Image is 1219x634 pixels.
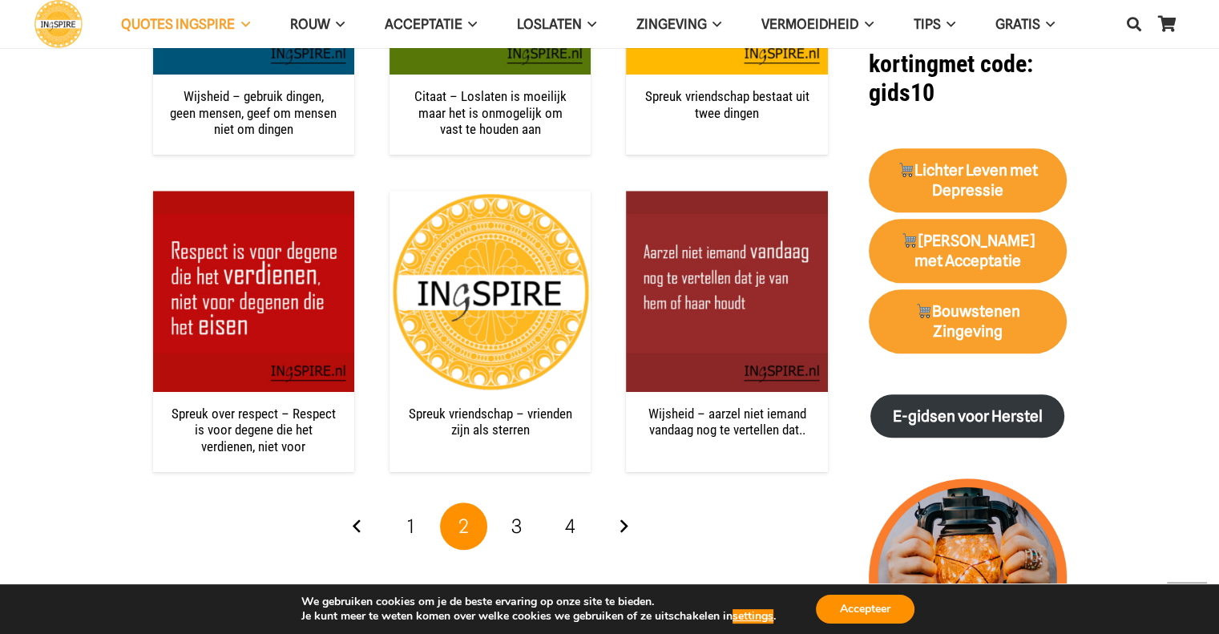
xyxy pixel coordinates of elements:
[269,4,364,45] a: ROUWROUW Menu
[869,148,1067,212] a: 🛒Lichter Leven met Depressie
[407,515,414,538] span: 1
[301,595,776,609] p: We gebruiken cookies om je de beste ervaring op onze site te bieden.
[329,4,344,44] span: ROUW Menu
[172,406,336,454] a: Spreuk over respect – Respect is voor degene die het verdienen, niet voor
[902,232,917,248] img: 🛒
[565,515,575,538] span: 4
[517,16,582,32] span: Loslaten
[414,88,567,137] a: Citaat – Loslaten is moeilijk maar het is onmogelijk om vast te houden aan
[101,4,269,45] a: QUOTES INGSPIREQUOTES INGSPIRE Menu
[897,161,1038,200] strong: Lichter Leven met Depressie
[493,503,541,551] a: Pagina 3
[546,503,594,551] a: Pagina 4
[289,16,329,32] span: ROUW
[858,4,873,44] span: VERMOEIDHEID Menu
[975,4,1075,45] a: GRATISGRATIS Menu
[440,503,488,551] span: Pagina 2
[893,4,975,45] a: TIPSTIPS Menu
[916,303,931,318] img: 🛒
[616,4,741,45] a: ZingevingZingeving Menu
[995,16,1040,32] span: GRATIS
[153,191,354,392] img: Spreuk over respect. Respect is voor degene die het verdienen, niet voor degene die het eisen
[869,219,1067,283] a: 🛒[PERSON_NAME] met Acceptatie
[235,4,249,44] span: QUOTES INGSPIRE Menu
[626,191,827,392] img: Liefdes vriendschap quote
[386,503,434,551] a: Pagina 1
[365,4,497,45] a: AcceptatieAcceptatie Menu
[511,515,522,538] span: 3
[582,4,596,44] span: Loslaten Menu
[301,609,776,624] p: Je kunt meer te weten komen over welke cookies we gebruiken of ze uitschakelen in .
[1040,4,1055,44] span: GRATIS Menu
[153,192,354,208] a: Spreuk over respect – Respect is voor degene die het verdienen, niet voor
[901,232,1035,270] strong: [PERSON_NAME] met Acceptatie
[707,4,721,44] span: Zingeving Menu
[914,302,1020,341] strong: Bouwstenen Zingeving
[645,88,809,120] a: Spreuk vriendschap bestaat uit twee dingen
[1167,582,1207,622] a: Terug naar top
[648,406,806,438] a: Wijsheid – aarzel niet iemand vandaag nog te vertellen dat..
[893,407,1043,426] strong: E-gidsen voor Herstel
[898,162,914,177] img: 🛒
[761,16,858,32] span: VERMOEIDHEID
[497,4,616,45] a: LoslatenLoslaten Menu
[121,16,235,32] span: QUOTES INGSPIRE
[869,289,1067,353] a: 🛒Bouwstenen Zingeving
[733,609,773,624] button: settings
[626,192,827,208] a: Wijsheid – aarzel niet iemand vandaag nog te vertellen dat..
[409,406,572,438] a: Spreuk vriendschap – vrienden zijn als sterren
[1118,4,1150,44] a: Zoeken
[741,4,893,45] a: VERMOEIDHEIDVERMOEIDHEID Menu
[913,16,940,32] span: TIPS
[458,515,469,538] span: 2
[462,4,477,44] span: Acceptatie Menu
[869,21,1067,107] h1: met code: gids10
[869,21,1057,78] strong: Laatste kans 10% korting
[390,192,591,208] a: Spreuk vriendschap – vrienden zijn als sterren
[636,16,707,32] span: Zingeving
[816,595,914,624] button: Accepteer
[385,16,462,32] span: Acceptatie
[170,88,337,137] a: Wijsheid – gebruik dingen, geen mensen, geef om mensen niet om dingen
[940,4,955,44] span: TIPS Menu
[870,394,1064,438] a: E-gidsen voor Herstel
